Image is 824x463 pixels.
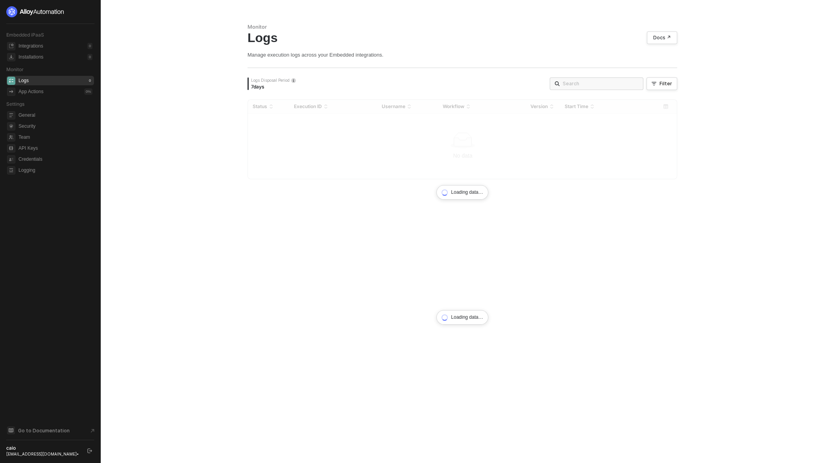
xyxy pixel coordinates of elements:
div: Installations [18,54,43,61]
div: 0 [87,54,92,60]
a: Docs ↗ [647,31,677,44]
span: general [7,111,15,119]
span: Embedded iPaaS [6,32,44,38]
div: 0 % [84,88,92,95]
span: logout [87,448,92,453]
span: api-key [7,144,15,152]
span: Go to Documentation [18,427,70,434]
div: Monitor [248,24,677,30]
div: Filter [660,81,672,87]
div: Logs [18,77,29,84]
a: Knowledge Base [6,426,94,435]
span: documentation [7,426,15,434]
div: Loading data… [436,185,488,200]
span: icon-app-actions [7,88,15,96]
a: logo [6,6,94,17]
div: caio [6,445,80,451]
div: Loading data… [436,310,488,325]
span: icon-logs [7,77,15,85]
span: Monitor [6,66,24,72]
span: Credentials [18,154,92,164]
div: 0 [87,77,92,84]
span: Security [18,121,92,131]
span: integrations [7,42,15,50]
span: team [7,133,15,141]
span: Settings [6,101,24,107]
span: document-arrow [89,427,96,435]
div: Manage execution logs across your Embedded integrations. [248,51,677,58]
div: Logs [248,30,677,45]
div: Integrations [18,43,43,50]
span: logging [7,166,15,175]
div: 0 [87,43,92,49]
span: security [7,122,15,130]
span: Team [18,132,92,142]
div: Logs Disposal Period [251,77,296,83]
button: Filter [647,77,677,90]
span: installations [7,53,15,61]
div: [EMAIL_ADDRESS][DOMAIN_NAME] • [6,451,80,457]
span: General [18,110,92,120]
span: credentials [7,155,15,164]
span: API Keys [18,143,92,153]
img: logo [6,6,65,17]
div: App Actions [18,88,43,95]
input: Search [563,79,638,88]
span: Logging [18,165,92,175]
div: 7 days [251,84,296,90]
div: Docs ↗ [653,35,671,41]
